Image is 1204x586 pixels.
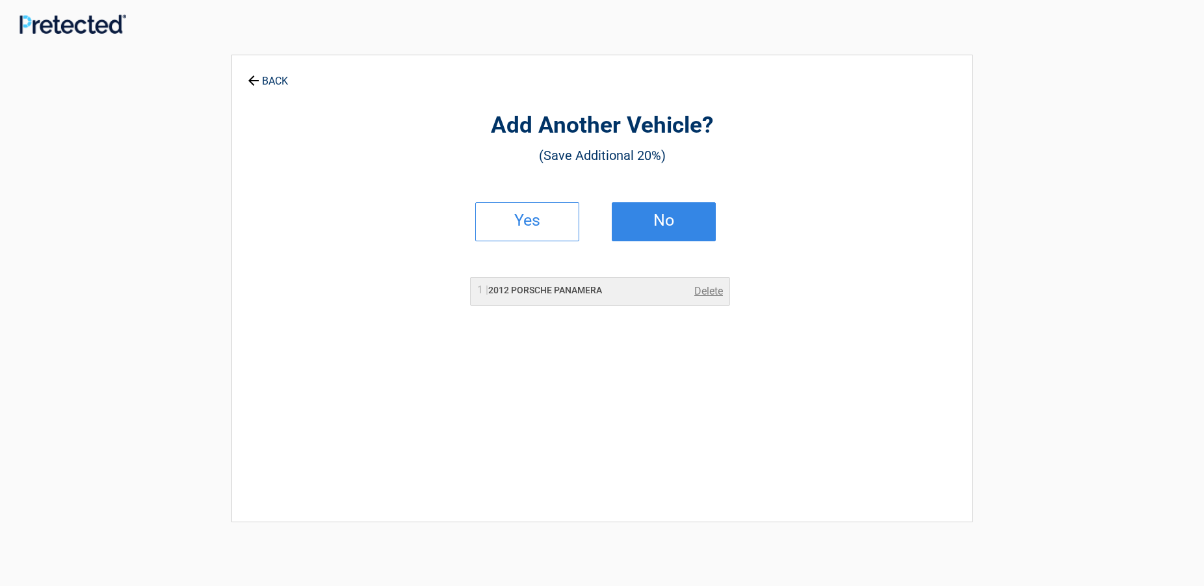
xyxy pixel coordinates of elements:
h3: (Save Additional 20%) [304,144,900,166]
h2: Yes [489,216,566,225]
span: 1 | [477,284,488,296]
h2: 2012 PORSCHE PANAMERA [477,284,602,297]
a: Delete [694,284,723,299]
h2: No [625,216,702,225]
img: Main Logo [20,14,126,34]
h2: Add Another Vehicle? [304,111,900,141]
a: BACK [245,64,291,87]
